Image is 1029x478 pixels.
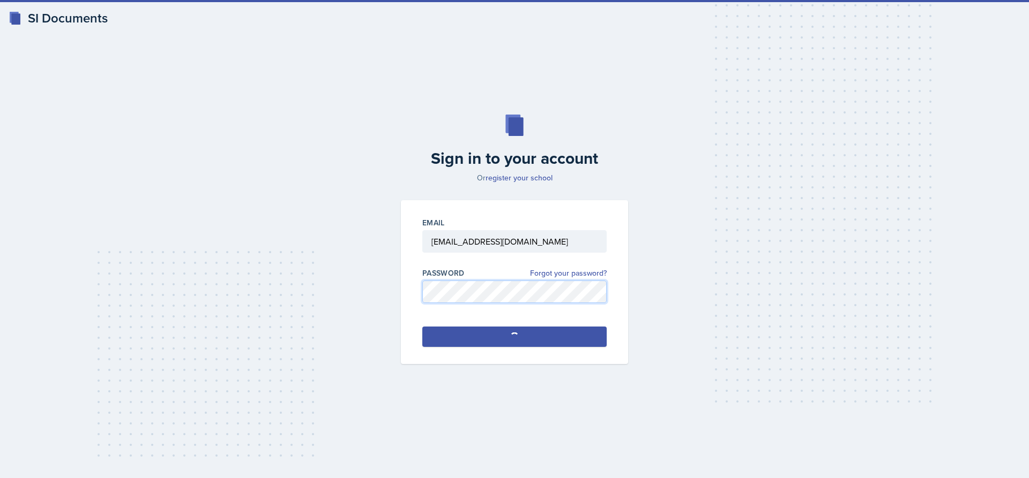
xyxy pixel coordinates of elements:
p: Or [394,172,635,183]
a: SI Documents [9,9,108,28]
input: Email [422,230,607,253]
a: Forgot your password? [530,268,607,279]
a: register your school [486,172,553,183]
label: Password [422,268,465,278]
h2: Sign in to your account [394,149,635,168]
label: Email [422,217,445,228]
